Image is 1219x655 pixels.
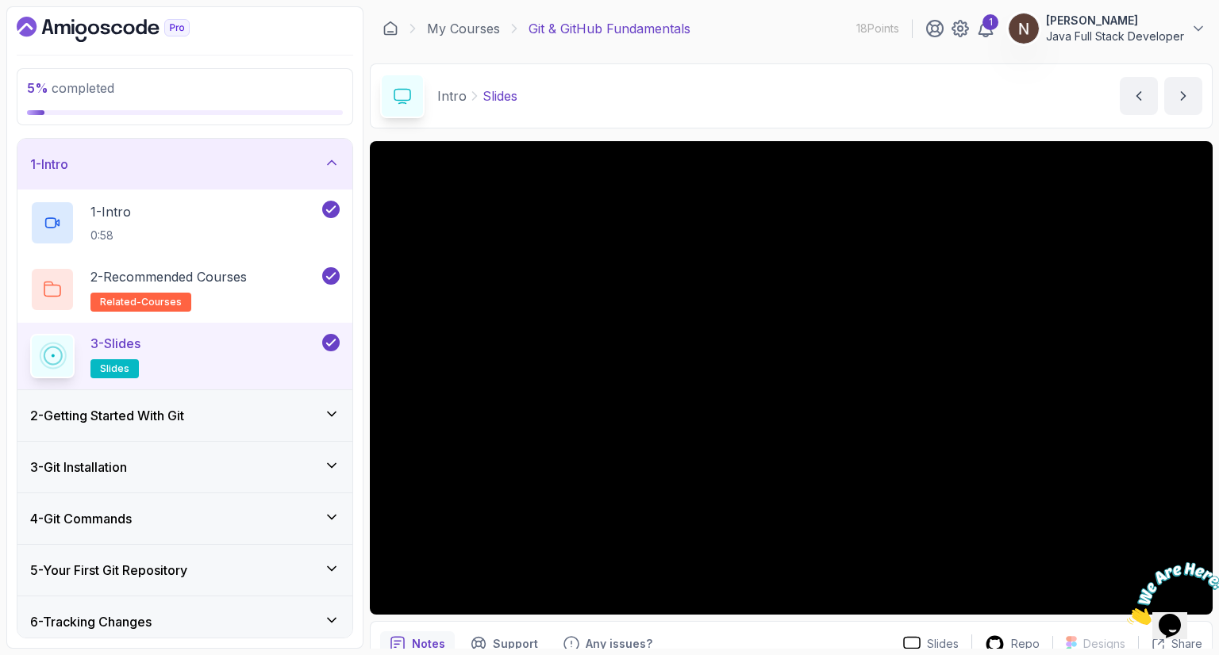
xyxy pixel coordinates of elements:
[90,267,247,286] p: 2 - Recommended Courses
[100,296,182,308] span: related-courses
[972,634,1052,654] a: Repo
[17,493,352,544] button: 4-Git Commands
[90,202,131,221] p: 1 - Intro
[1008,13,1206,44] button: user profile image[PERSON_NAME]Java Full Stack Developer
[586,636,652,652] p: Any issues?
[1083,636,1125,652] p: Designs
[27,80,48,96] span: 5 %
[17,17,226,42] a: Dashboard
[1046,29,1184,44] p: Java Full Stack Developer
[856,21,899,36] p: 18 Points
[412,636,445,652] p: Notes
[1011,636,1040,652] p: Repo
[483,86,517,105] p: Slides
[30,201,340,245] button: 1-Intro0:58
[30,509,132,528] h3: 4 - Git Commands
[100,362,129,375] span: slides
[30,155,68,174] h3: 1 - Intro
[17,139,352,190] button: 1-Intro
[17,390,352,441] button: 2-Getting Started With Git
[1164,77,1202,115] button: next content
[6,6,105,69] img: Chat attention grabber
[427,19,500,38] a: My Courses
[27,80,114,96] span: completed
[383,21,398,36] a: Dashboard
[529,19,690,38] p: Git & GitHub Fundamentals
[90,228,131,243] p: 0:58
[17,545,352,596] button: 5-Your First Git Repository
[6,6,13,20] span: 1
[1046,13,1184,29] p: [PERSON_NAME]
[30,406,184,425] h3: 2 - Getting Started With Git
[1009,13,1039,44] img: user profile image
[493,636,538,652] p: Support
[1171,636,1202,652] p: Share
[30,612,152,631] h3: 6 - Tracking Changes
[17,596,352,647] button: 6-Tracking Changes
[437,86,467,105] p: Intro
[17,442,352,492] button: 3-Git Installation
[90,334,140,353] p: 3 - Slides
[976,19,995,38] a: 1
[30,458,127,477] h3: 3 - Git Installation
[30,334,340,378] button: 3-Slidesslides
[1120,77,1158,115] button: previous content
[983,14,998,30] div: 1
[1121,556,1219,631] iframe: chat widget
[890,636,971,653] a: Slides
[927,636,959,652] p: Slides
[30,267,340,312] button: 2-Recommended Coursesrelated-courses
[30,561,187,580] h3: 5 - Your First Git Repository
[1138,636,1202,652] button: Share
